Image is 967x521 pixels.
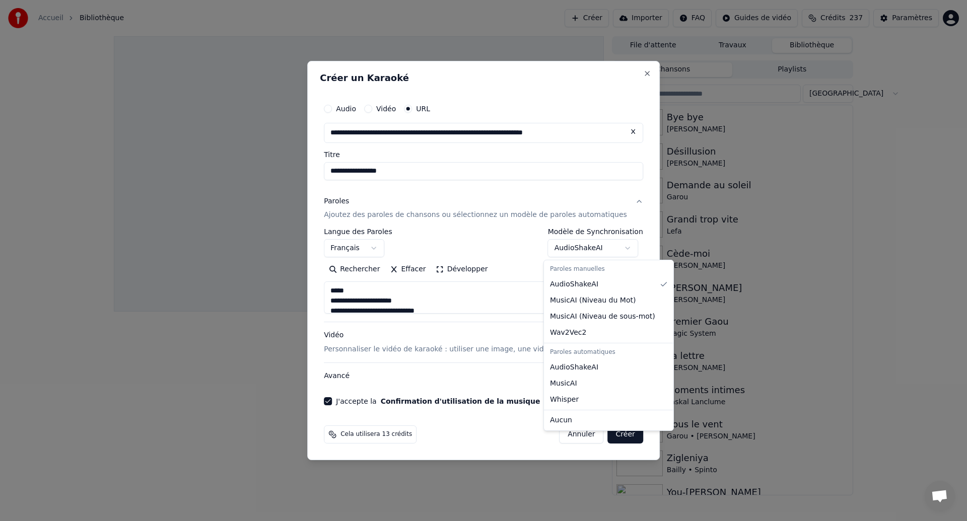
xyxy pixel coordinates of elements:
span: Wav2Vec2 [550,328,586,338]
span: Aucun [550,415,572,425]
div: Paroles manuelles [546,262,671,276]
div: Paroles automatiques [546,345,671,359]
span: MusicAI ( Niveau de sous-mot ) [550,312,655,322]
span: Whisper [550,395,579,405]
span: AudioShakeAI [550,279,598,289]
span: MusicAI ( Niveau du Mot ) [550,295,636,306]
span: MusicAI [550,379,577,389]
span: AudioShakeAI [550,362,598,373]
